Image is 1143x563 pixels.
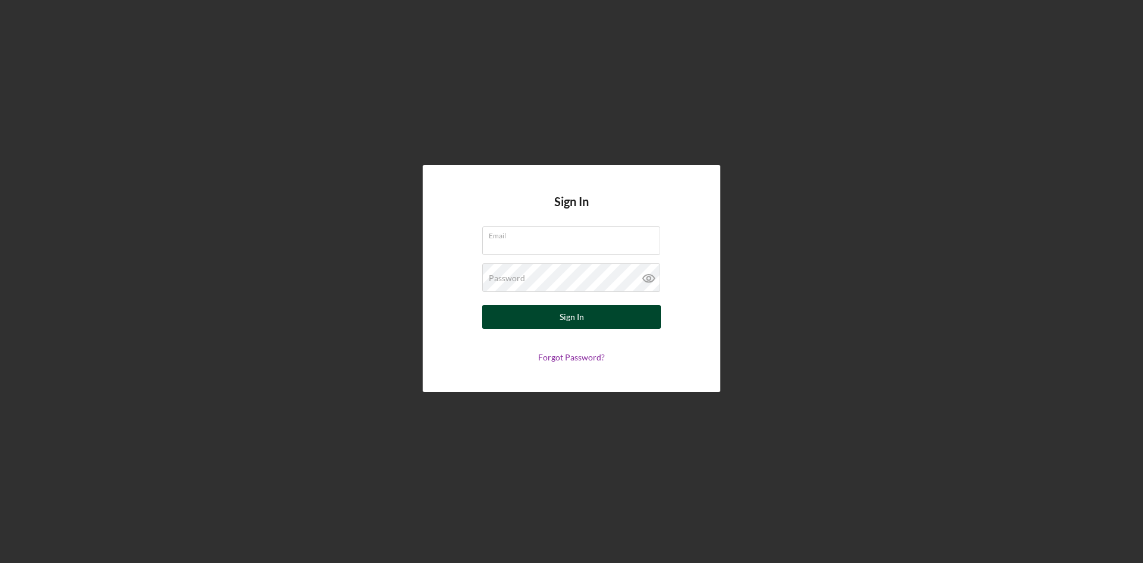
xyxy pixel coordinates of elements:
[538,352,605,362] a: Forgot Password?
[489,273,525,283] label: Password
[482,305,661,329] button: Sign In
[489,227,660,240] label: Email
[560,305,584,329] div: Sign In
[554,195,589,226] h4: Sign In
